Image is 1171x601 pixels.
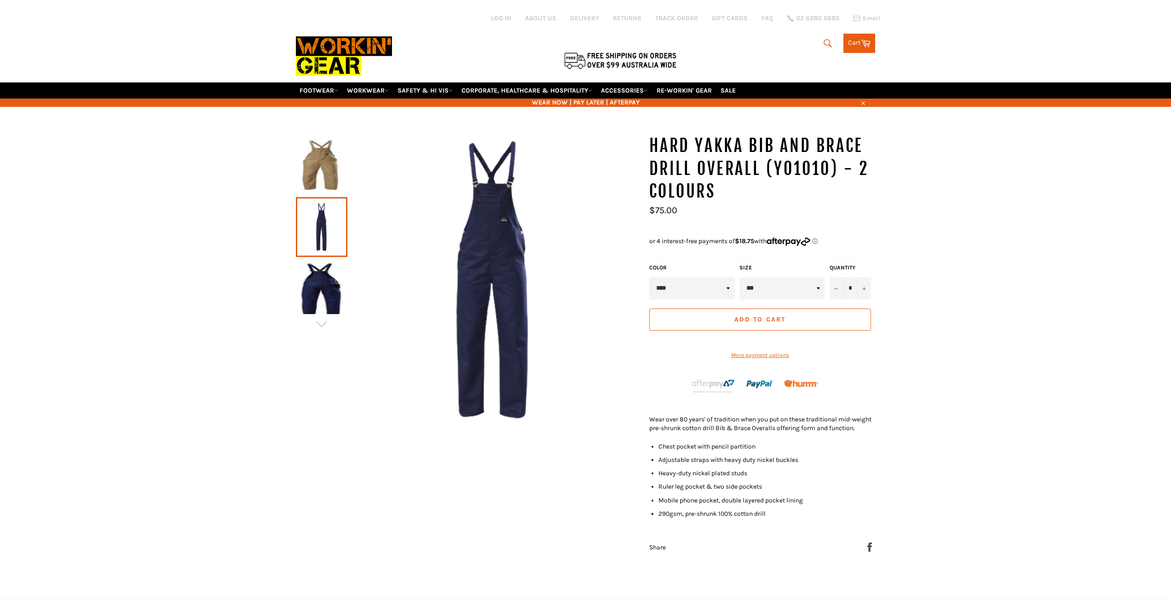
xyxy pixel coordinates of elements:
[658,509,876,518] li: 290gsm, pre-shrunk 100% cotton drill
[830,264,871,272] label: Quantity
[563,51,678,70] img: Flat $9.95 shipping Australia wide
[649,264,735,272] label: Color
[655,14,698,23] a: TRACK ORDER
[787,15,839,22] a: 02 6280 5885
[658,496,876,505] li: Mobile phone pocket, double layered pocket lining
[649,351,871,359] a: More payment options
[649,205,677,216] span: $75.00
[658,442,876,451] li: Chest pocket with pencil partition
[784,380,818,387] img: Humm_core_logo_RGB-01_300x60px_small_195d8312-4386-4de7-b182-0ef9b6303a37.png
[491,14,511,22] a: Log in
[739,264,825,272] label: Size
[570,14,599,23] a: DELIVERY
[843,34,875,53] a: Cart
[653,82,715,99] a: RE-WORKIN' GEAR
[343,82,392,99] a: WORKWEAR
[649,309,871,331] button: Add to Cart
[658,482,876,491] li: Ruler leg pocket & two side pockets
[857,277,871,299] button: Increase item quantity by one
[734,315,785,323] span: Add to Cart
[691,378,736,394] img: Afterpay-Logo-on-dark-bg_large.png
[649,543,666,551] span: Share
[597,82,652,99] a: ACCESSORIES
[613,14,641,23] a: RETURNS
[712,14,748,23] a: GIFT CARDS
[658,469,876,478] li: Heavy-duty nickel plated studs
[296,30,392,82] img: Workin Gear leaders in Workwear, Safety Boots, PPE, Uniforms. Australia's No.1 in Workwear
[296,98,876,107] span: WEAR NOW | PAY LATER | AFTERPAY
[525,14,556,23] a: ABOUT US
[830,277,843,299] button: Reduce item quantity by one
[649,415,871,432] span: Wear over 80 years' of tradition when you put on these traditional mid-weight pre-shrunk cotton d...
[347,134,640,427] img: HARD YAKKA Bib and Brace Drill Overall (Y01010) - 2 Colours - Workin' Gear
[746,371,773,398] img: paypal.png
[863,15,880,22] span: Email
[296,82,342,99] a: FOOTWEAR
[300,263,343,314] img: HARD YAKKA Bib and Brace Drill Overall (Y01010) - 2 Colours - Workin' Gear
[796,15,839,22] span: 02 6280 5885
[458,82,596,99] a: CORPORATE, HEALTHCARE & HOSPITALITY
[853,15,880,22] a: Email
[649,134,876,203] h1: HARD YAKKA Bib and Brace Drill Overall (Y01010) - 2 Colours
[300,140,343,191] img: HARD YAKKA Bib and Brace Drill Overall (Y01010) - 2 Colours - Workin' Gear
[761,14,773,23] a: FAQ
[717,82,739,99] a: SALE
[658,455,876,464] li: Adjustable straps with heavy duty nickel buckles
[394,82,456,99] a: SAFETY & HI VIS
